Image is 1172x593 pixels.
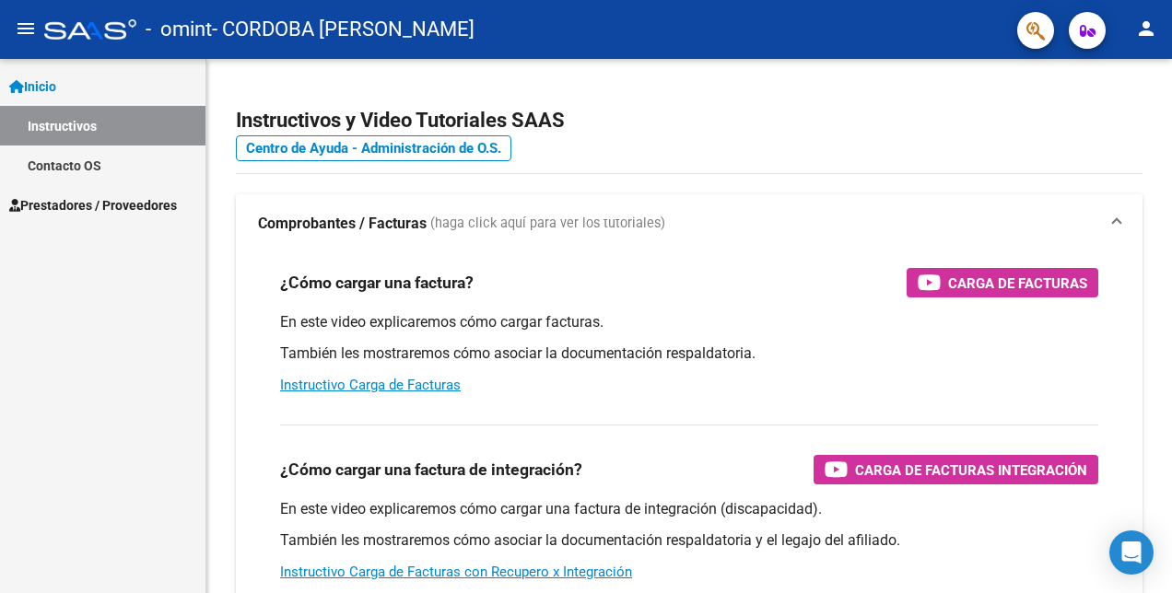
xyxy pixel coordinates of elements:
[430,214,665,234] span: (haga click aquí para ver los tutoriales)
[9,76,56,97] span: Inicio
[280,564,632,580] a: Instructivo Carga de Facturas con Recupero x Integración
[855,459,1087,482] span: Carga de Facturas Integración
[948,272,1087,295] span: Carga de Facturas
[280,312,1098,332] p: En este video explicaremos cómo cargar facturas.
[280,270,474,296] h3: ¿Cómo cargar una factura?
[280,377,461,393] a: Instructivo Carga de Facturas
[212,9,475,50] span: - CORDOBA [PERSON_NAME]
[1109,530,1154,575] div: Open Intercom Messenger
[280,457,582,483] h3: ¿Cómo cargar una factura de integración?
[814,455,1098,484] button: Carga de Facturas Integración
[280,530,1098,551] p: También les mostraremos cómo asociar la documentación respaldatoria y el legajo del afiliado.
[236,103,1143,138] h2: Instructivos y Video Tutoriales SAAS
[907,268,1098,297] button: Carga de Facturas
[15,17,37,40] mat-icon: menu
[280,343,1098,364] p: También les mostraremos cómo asociar la documentación respaldatoria.
[236,194,1143,253] mat-expansion-panel-header: Comprobantes / Facturas (haga click aquí para ver los tutoriales)
[9,195,177,215] span: Prestadores / Proveedores
[1135,17,1157,40] mat-icon: person
[280,499,1098,519] p: En este video explicaremos cómo cargar una factura de integración (discapacidad).
[236,135,511,161] a: Centro de Ayuda - Administración de O.S.
[146,9,212,50] span: - omint
[258,214,427,234] strong: Comprobantes / Facturas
